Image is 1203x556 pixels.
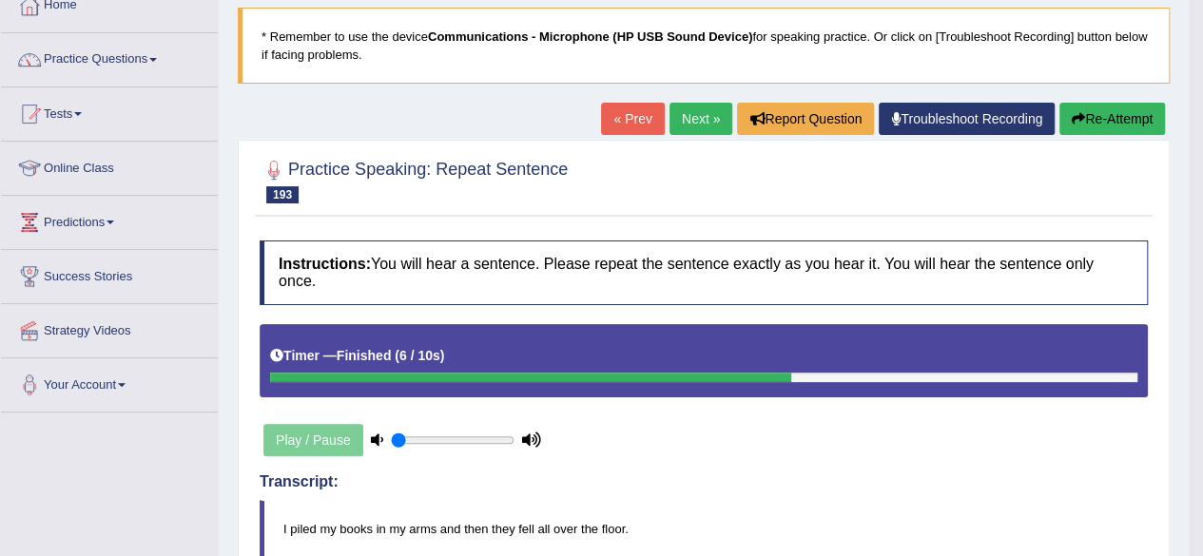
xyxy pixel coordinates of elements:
[737,103,874,135] button: Report Question
[399,348,440,363] b: 6 / 10s
[1,196,218,243] a: Predictions
[440,348,445,363] b: )
[1059,103,1165,135] button: Re-Attempt
[1,142,218,189] a: Online Class
[1,250,218,297] a: Success Stories
[260,156,568,203] h2: Practice Speaking: Repeat Sentence
[1,87,218,135] a: Tests
[260,240,1148,304] h4: You will hear a sentence. Please repeat the sentence exactly as you hear it. You will hear the se...
[337,348,392,363] b: Finished
[238,8,1170,84] blockquote: * Remember to use the device for speaking practice. Or click on [Troubleshoot Recording] button b...
[1,304,218,352] a: Strategy Videos
[879,103,1055,135] a: Troubleshoot Recording
[1,358,218,406] a: Your Account
[260,473,1148,490] h4: Transcript:
[428,29,752,44] b: Communications - Microphone (HP USB Sound Device)
[669,103,732,135] a: Next »
[601,103,664,135] a: « Prev
[279,256,371,272] b: Instructions:
[1,33,218,81] a: Practice Questions
[266,186,299,203] span: 193
[395,348,399,363] b: (
[270,349,444,363] h5: Timer —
